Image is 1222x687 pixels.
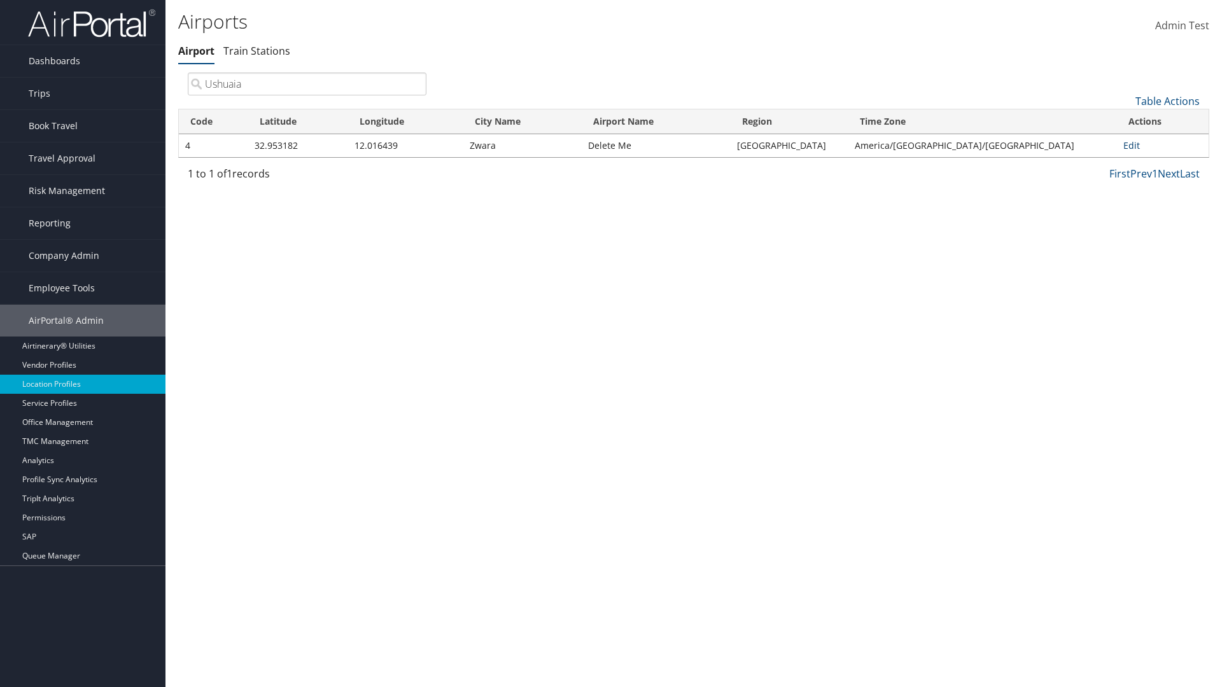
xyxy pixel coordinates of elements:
span: 1 [227,167,232,181]
a: Next [1158,167,1180,181]
span: Risk Management [29,175,105,207]
td: [GEOGRAPHIC_DATA] [731,134,848,157]
td: America/[GEOGRAPHIC_DATA]/[GEOGRAPHIC_DATA] [848,134,1117,157]
span: Admin Test [1155,18,1209,32]
span: AirPortal® Admin [29,305,104,337]
a: Prev [1130,167,1152,181]
a: Airport [178,44,214,58]
th: Region: activate to sort column ascending [731,109,848,134]
img: airportal-logo.png [28,8,155,38]
span: Book Travel [29,110,78,142]
a: Table Actions [1135,94,1200,108]
div: 1 to 1 of records [188,166,426,188]
span: Employee Tools [29,272,95,304]
input: Search [188,73,426,95]
td: Delete Me [582,134,731,157]
span: Reporting [29,207,71,239]
a: Edit [1123,139,1140,151]
h1: Airports [178,8,866,35]
td: Zwara [463,134,582,157]
a: Admin Test [1155,6,1209,46]
a: First [1109,167,1130,181]
th: City Name: activate to sort column ascending [463,109,582,134]
td: 12.016439 [348,134,463,157]
a: Last [1180,167,1200,181]
th: Longitude: activate to sort column ascending [348,109,463,134]
a: 1 [1152,167,1158,181]
td: 4 [179,134,248,157]
th: Actions [1117,109,1209,134]
span: Trips [29,78,50,109]
span: Travel Approval [29,142,95,174]
th: Code: activate to sort column ascending [179,109,248,134]
th: Time Zone: activate to sort column ascending [848,109,1117,134]
span: Dashboards [29,45,80,77]
span: Company Admin [29,240,99,272]
a: Train Stations [223,44,290,58]
td: 32.953182 [248,134,348,157]
th: Airport Name: activate to sort column ascending [582,109,731,134]
th: Latitude: activate to sort column descending [248,109,348,134]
